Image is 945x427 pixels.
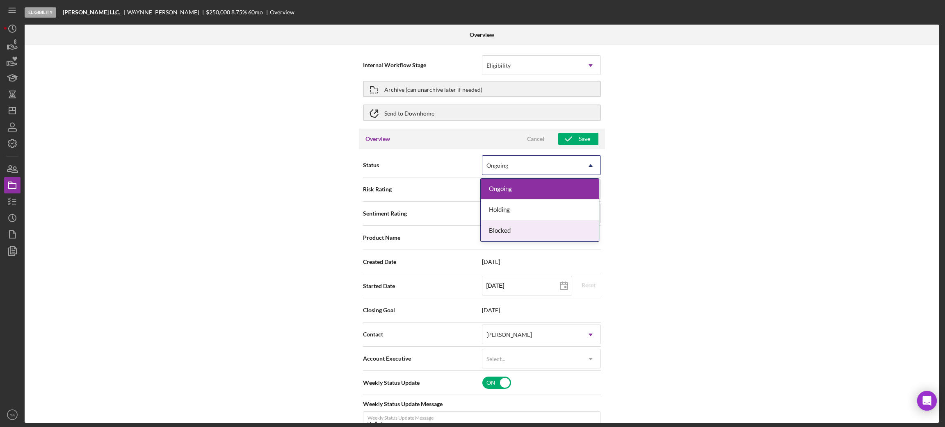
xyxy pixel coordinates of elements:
div: Eligibility [486,62,511,69]
text: YA [10,413,15,417]
span: Product Name [363,234,482,242]
b: [PERSON_NAME] LLC. [63,9,120,16]
div: [PERSON_NAME] [486,332,532,338]
button: Save [558,133,598,145]
div: Archive (can unarchive later if needed) [384,82,482,96]
div: 8.75 % [231,9,247,16]
button: Archive (can unarchive later if needed) [363,81,601,97]
span: Created Date [363,258,482,266]
span: Closing Goal [363,306,482,314]
span: Account Executive [363,354,482,363]
button: YA [4,407,21,423]
span: Weekly Status Update Message [363,400,601,408]
div: Ongoing [481,179,599,200]
span: Contact [363,330,482,338]
button: Reset [576,279,601,291]
div: WAYNNE [PERSON_NAME] [127,9,206,16]
span: [DATE] [482,307,601,313]
div: Overview [270,9,294,16]
span: Started Date [363,282,482,290]
div: Cancel [527,133,544,145]
div: Send to Downhome [384,105,434,120]
span: Sentiment Rating [363,209,482,218]
div: Select... [486,356,505,362]
div: Save [579,133,590,145]
span: Weekly Status Update [363,379,482,387]
button: Send to Downhome [363,104,601,121]
button: Cancel [515,133,556,145]
span: Risk Rating [363,185,482,193]
div: 60 mo [248,9,263,16]
div: Blocked [481,220,599,241]
div: Open Intercom Messenger [917,391,937,411]
h3: Overview [365,135,390,143]
span: Status [363,161,482,169]
div: Eligibility [25,7,56,18]
span: Internal Workflow Stage [363,61,482,69]
span: [DATE] [482,259,601,265]
div: Holding [481,200,599,220]
b: Overview [470,32,494,38]
label: Weekly Status Update Message [367,412,600,421]
div: Ongoing [486,162,508,169]
div: $250,000 [206,9,230,16]
div: Reset [582,279,596,291]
